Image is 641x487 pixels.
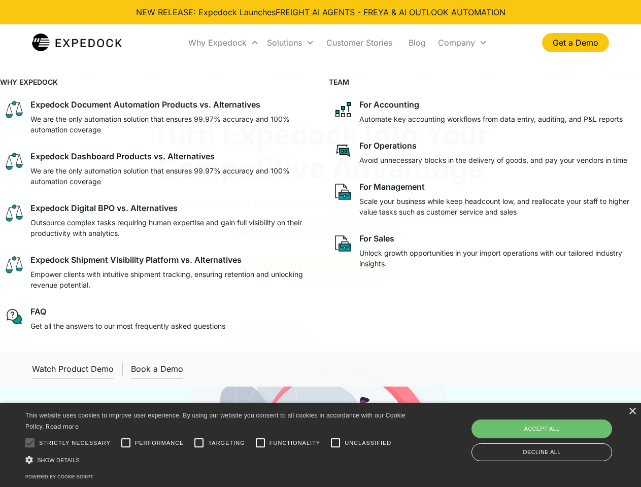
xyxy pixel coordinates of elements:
p: We are the only automation solution that ensures 99.97% accuracy and 100% automation coverage [30,165,309,187]
a: open lightbox [32,360,114,378]
div: For Sales [359,233,394,243]
a: Read more [46,423,79,430]
img: network like icon [333,99,353,120]
a: Blog [400,25,434,60]
img: rectangular chat bubble icon [333,141,353,161]
div: Show details [25,455,409,465]
span: Strictly necessary [39,439,111,447]
div: Expedock Document Automation Products vs. Alternatives [30,99,260,110]
p: Automate key accounting workflows from data entry, auditing, and P&L reports [359,114,623,124]
span: Targeting [208,439,245,447]
span: Functionality [269,439,320,447]
a: FREIGHT AI AGENTS - FREYA & AI OUTLOOK AUTOMATION [276,7,505,17]
div: Company [438,38,475,48]
a: Customer Stories [318,25,400,60]
div: Solutions [263,25,318,60]
a: Get a Demo [542,33,609,52]
div: Why Expedock [188,38,247,48]
img: regular chat bubble icon [4,306,24,327]
div: FAQ [30,306,46,317]
p: Scale your business while keep headcount low, and reallocate your staff to higher value tasks suc... [359,196,637,217]
div: Book a Demo [131,364,183,374]
span: Unclassified [345,439,391,447]
div: Solutions [267,38,302,48]
iframe: Chat Widget [472,377,641,487]
div: Expedock Digital BPO vs. Alternatives [30,203,178,213]
a: Powered by cookie-script [25,474,93,479]
p: Avoid unnecessary blocks in the delivery of goods, and pay your vendors in time [359,155,627,165]
p: Outsource complex tasks requiring human expertise and gain full visibility on their productivity ... [30,217,309,238]
a: home [32,32,122,53]
div: Why Expedock [184,25,263,60]
p: Get all the answers to our most frequently asked questions [30,321,225,331]
span: Show details [37,457,80,463]
img: paper and bag icon [333,233,353,254]
img: Expedock Logo [32,32,122,53]
div: NEW RELEASE: Expedock Launches [136,6,505,18]
span: This website uses cookies to improve user experience. By using our website you consent to all coo... [25,412,406,431]
p: Empower clients with intuitive shipment tracking, ensuring retention and unlocking revenue potent... [30,269,309,290]
img: scale icon [4,255,24,275]
p: We are the only automation solution that ensures 99.97% accuracy and 100% automation coverage [30,114,309,135]
img: paper and bag icon [333,182,353,202]
div: Company [434,25,491,60]
div: For Management [359,182,425,192]
div: For Accounting [359,99,419,110]
span: Performance [135,439,184,447]
div: Expedock Dashboard Products vs. Alternatives [30,151,215,161]
img: scale icon [4,151,24,171]
div: Expedock Shipment Visibility Platform vs. Alternatives [30,255,242,265]
img: scale icon [4,203,24,223]
p: Unlock growth opportunities in your import operations with our tailored industry insights. [359,248,637,269]
img: scale icon [4,99,24,120]
a: Book a Demo [131,360,183,378]
div: Watch Product Demo [32,364,114,374]
div: For Operations [359,141,417,151]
